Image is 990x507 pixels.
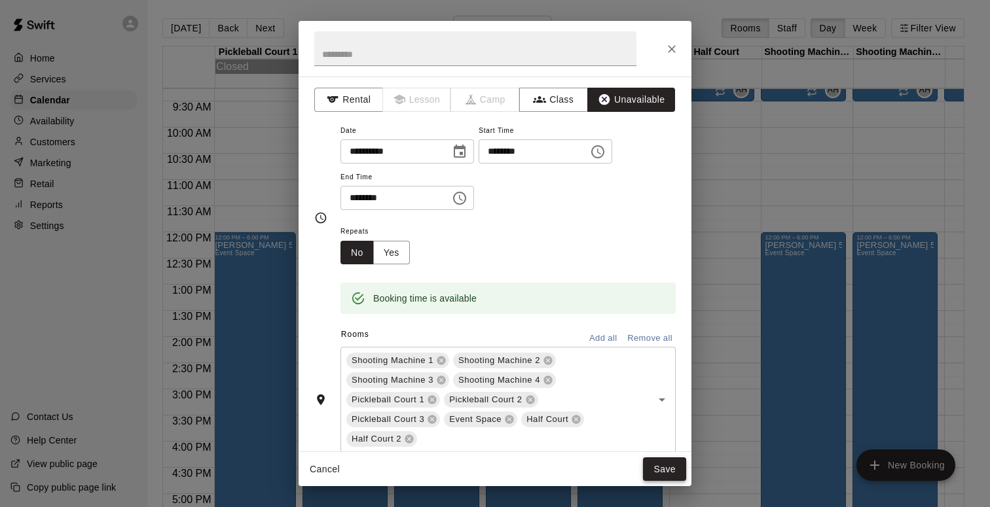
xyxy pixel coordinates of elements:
[447,139,473,165] button: Choose date, selected date is Nov 22, 2025
[314,393,327,406] svg: Rooms
[314,211,327,224] svg: Timing
[346,431,417,447] div: Half Court 2
[383,88,452,112] span: Lessons must be created in the Services page first
[453,353,556,368] div: Shooting Machine 2
[340,241,374,265] button: No
[585,139,611,165] button: Choose time, selected time is 11:30 AM
[340,169,474,186] span: End Time
[444,411,517,427] div: Event Space
[346,393,430,406] span: Pickleball Court 1
[340,223,420,241] span: Repeats
[346,413,430,426] span: Pickleball Court 3
[643,457,686,481] button: Save
[519,88,588,112] button: Class
[346,372,449,388] div: Shooting Machine 3
[340,241,410,265] div: outlined button group
[479,122,612,140] span: Start Time
[341,330,369,339] span: Rooms
[346,374,439,387] span: Shooting Machine 3
[346,432,407,446] span: Half Court 2
[660,37,684,61] button: Close
[453,374,545,387] span: Shooting Machine 4
[453,372,556,388] div: Shooting Machine 4
[314,88,383,112] button: Rental
[521,413,574,426] span: Half Court
[346,392,440,408] div: Pickleball Court 1
[587,88,675,112] button: Unavailable
[346,353,449,368] div: Shooting Machine 1
[346,354,439,367] span: Shooting Machine 1
[373,287,477,310] div: Booking time is available
[373,241,410,265] button: Yes
[451,88,520,112] span: Camps can only be created in the Services page
[444,393,527,406] span: Pickleball Court 2
[447,185,473,211] button: Choose time, selected time is 12:00 PM
[304,457,346,481] button: Cancel
[444,413,507,426] span: Event Space
[444,392,538,408] div: Pickleball Court 2
[521,411,584,427] div: Half Court
[653,391,671,409] button: Open
[453,354,545,367] span: Shooting Machine 2
[582,328,624,349] button: Add all
[624,328,676,349] button: Remove all
[340,122,474,140] span: Date
[346,411,440,427] div: Pickleball Court 3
